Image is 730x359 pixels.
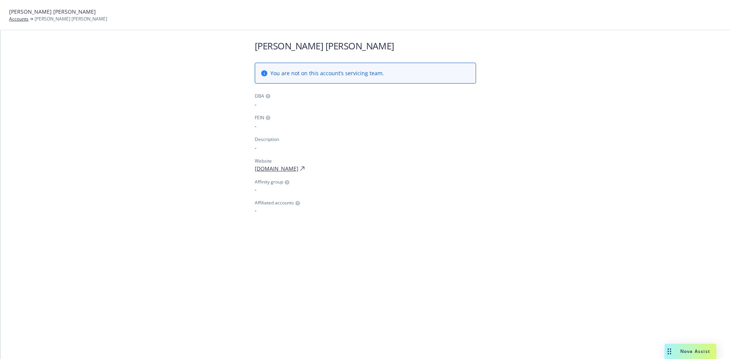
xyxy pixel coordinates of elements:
[255,179,283,185] span: Affinity group
[255,185,476,193] span: -
[270,69,384,77] span: You are not on this account’s servicing team.
[9,16,29,22] a: Accounts
[255,164,298,172] a: [DOMAIN_NAME]
[255,158,476,164] div: Website
[255,93,264,100] div: DBA
[665,344,674,359] div: Drag to move
[255,136,279,143] div: Description
[255,199,294,206] span: Affiliated accounts
[255,100,476,108] span: -
[255,122,476,130] span: -
[680,348,710,354] span: Nova Assist
[255,114,264,121] div: FEIN
[9,8,96,16] span: [PERSON_NAME] [PERSON_NAME]
[255,144,476,152] span: -
[255,40,476,52] h1: [PERSON_NAME] [PERSON_NAME]
[255,206,476,214] span: -
[665,344,716,359] button: Nova Assist
[35,16,107,22] span: [PERSON_NAME] [PERSON_NAME]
